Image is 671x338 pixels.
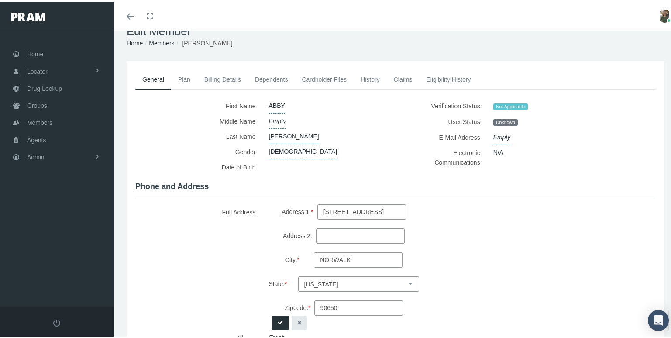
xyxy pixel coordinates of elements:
[135,203,262,328] label: Full Address
[402,143,487,168] label: Electronic Communications
[127,38,143,45] a: Home
[493,117,518,124] span: Unknown
[317,203,406,218] input: Address 1:*
[135,97,262,112] label: First Name
[11,11,45,20] img: PRAM_20_x_78.png
[493,128,511,143] span: Empty
[135,68,171,88] a: General
[27,147,45,164] span: Admin
[402,128,487,143] label: E-Mail Address
[658,8,671,21] img: S_Profile_Picture_15372.jpg
[182,38,232,45] span: [PERSON_NAME]
[135,180,656,190] h4: Phone and Address
[283,230,312,238] span: Address 2:
[493,102,528,109] span: Not Applicable
[269,127,319,142] span: [PERSON_NAME]
[27,96,47,112] span: Groups
[419,68,478,87] a: Eligibility History
[135,127,262,142] label: Last Name
[27,62,48,78] span: Locator
[402,97,487,112] label: Verification Status
[493,143,503,158] span: N/A
[135,158,262,176] label: Date of Birth
[648,308,669,329] div: Open Intercom Messenger
[135,142,262,158] label: Gender
[171,68,197,87] a: Plan
[269,97,285,112] span: ABBY
[285,254,299,262] span: City:
[248,68,295,87] a: Dependents
[314,299,403,314] input: Zipcode:*
[402,112,487,128] label: User Status
[282,206,313,214] span: Address 1:
[27,130,46,147] span: Agents
[269,112,286,127] span: Empty
[197,68,248,87] a: Billing Details
[298,275,419,290] select: State:*
[316,227,405,242] input: Address 2:
[27,44,43,61] span: Home
[127,23,664,37] h1: Edit Member
[354,68,387,87] a: History
[314,251,403,266] input: City:*
[295,68,354,87] a: Cardholder Files
[149,38,174,45] a: Members
[27,79,62,95] span: Drug Lookup
[285,302,310,310] span: Zipcode:
[27,113,52,129] span: Members
[135,112,262,127] label: Middle Name
[269,278,287,286] span: State:
[269,142,337,158] span: [DEMOGRAPHIC_DATA]
[387,68,420,87] a: Claims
